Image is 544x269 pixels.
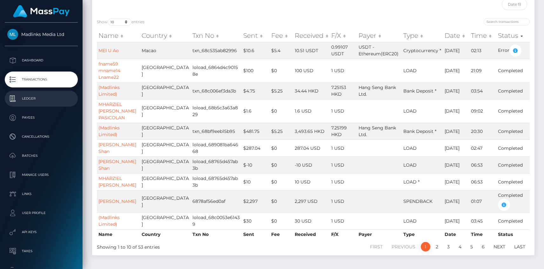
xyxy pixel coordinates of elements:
[7,94,75,103] p: Ledger
[402,99,443,123] td: LOAD
[140,173,191,190] td: [GEOGRAPHIC_DATA]
[496,212,530,229] td: Completed
[242,123,269,140] td: $481.75
[443,229,469,239] th: Date
[242,212,269,229] td: $30
[7,29,18,40] img: Madlinks Media Ltd
[402,123,443,140] td: Bank Deposit *
[359,44,399,57] span: USDT - Ethereum(ERC20)
[242,59,269,82] td: $100
[98,215,120,227] a: (Madlinks Limited)
[140,190,191,212] td: [GEOGRAPHIC_DATA]
[191,82,242,99] td: txn_68c006ef3da3b
[443,140,469,156] td: [DATE]
[469,140,496,156] td: 02:47
[330,229,357,239] th: F/X
[402,59,443,82] td: LOAD
[7,132,75,141] p: Cancellations
[330,82,357,99] td: 7.25153 HKD
[5,148,78,164] a: Batches
[7,170,75,180] p: Manage Users
[467,242,476,252] a: 5
[97,29,140,42] th: Name: activate to sort column ascending
[443,173,469,190] td: [DATE]
[402,156,443,173] td: LOAD
[191,156,242,173] td: loload_68765d457ab3b
[496,42,530,59] td: Error
[330,140,357,156] td: 1 USD
[270,140,293,156] td: $0
[496,99,530,123] td: Completed
[242,190,269,212] td: $2,297
[443,123,469,140] td: [DATE]
[357,229,402,239] th: Payer
[191,59,242,82] td: loload_6864d4c90158e
[443,99,469,123] td: [DATE]
[293,29,330,42] th: Received: activate to sort column ascending
[242,229,269,239] th: Sent
[7,56,75,65] p: Dashboard
[7,208,75,218] p: User Profile
[140,212,191,229] td: [GEOGRAPHIC_DATA]
[242,29,269,42] th: Sent: activate to sort column ascending
[140,156,191,173] td: [GEOGRAPHIC_DATA]
[496,140,530,156] td: Completed
[191,140,242,156] td: loload_689081ba64668
[443,82,469,99] td: [DATE]
[359,125,396,137] span: Hang Seng Bank Ltd.
[330,99,357,123] td: 1 USD
[98,61,120,80] a: fname59 mname14 Lname22
[7,151,75,161] p: Batches
[191,99,242,123] td: loload_68b5c3a63a829
[191,212,242,229] td: loload_68c0053e61439
[5,52,78,68] a: Dashboard
[469,59,496,82] td: 21:09
[330,212,357,229] td: 1 USD
[270,42,293,59] td: $5.4
[443,156,469,173] td: [DATE]
[97,241,272,251] div: Showing 1 to 10 of 53 entries
[469,156,496,173] td: 06:53
[270,190,293,212] td: $0
[330,173,357,190] td: 1 USD
[191,123,242,140] td: txn_68bf9eeb15b95
[469,99,496,123] td: 09:02
[270,82,293,99] td: $5.25
[5,129,78,145] a: Cancellations
[7,246,75,256] p: Taxes
[270,99,293,123] td: $0
[330,42,357,59] td: 0.99107 USDT
[140,59,191,82] td: [GEOGRAPHIC_DATA]
[98,48,119,53] a: MEI U Ao
[98,85,120,97] a: (Madlinks Limited)
[455,242,465,252] a: 4
[402,212,443,229] td: LOAD
[469,229,496,239] th: Time
[7,227,75,237] p: API Keys
[469,123,496,140] td: 20:30
[98,125,120,137] a: (Madlinks Limited)
[496,156,530,173] td: Completed
[330,190,357,212] td: 1 USD
[478,242,488,252] a: 6
[242,140,269,156] td: $287.04
[469,42,496,59] td: 02:13
[242,42,269,59] td: $10.6
[5,72,78,87] a: Transactions
[469,173,496,190] td: 06:53
[270,156,293,173] td: $0
[98,142,136,154] a: [PERSON_NAME] Shan
[402,140,443,156] td: LOAD
[402,29,443,42] th: Type: activate to sort column ascending
[511,242,529,252] a: Last
[97,229,140,239] th: Name
[469,82,496,99] td: 03:54
[484,18,530,25] input: Search transactions
[469,29,496,42] th: Time: activate to sort column ascending
[191,190,242,212] td: 6878af56ed0af
[330,29,357,42] th: F/X: activate to sort column ascending
[242,99,269,123] td: $1.6
[191,29,242,42] th: Txn No: activate to sort column ascending
[270,29,293,42] th: Fee: activate to sort column ascending
[242,156,269,173] td: $-10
